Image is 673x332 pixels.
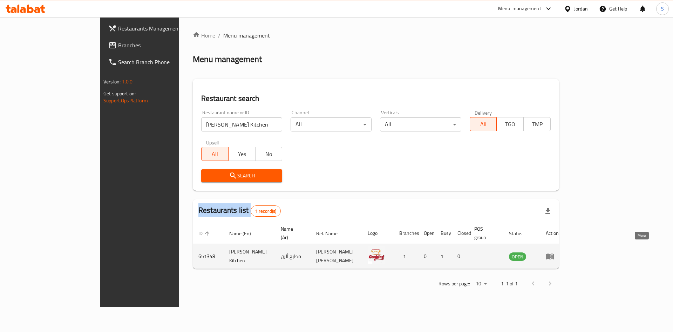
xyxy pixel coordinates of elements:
[103,54,212,70] a: Search Branch Phone
[501,279,518,288] p: 1-1 of 1
[224,244,275,269] td: [PERSON_NAME] Kitchen
[193,31,559,40] nav: breadcrumb
[103,37,212,54] a: Branches
[229,229,260,238] span: Name (En)
[206,140,219,145] label: Upsell
[255,147,283,161] button: No
[198,205,281,217] h2: Restaurants list
[251,208,281,215] span: 1 record(s)
[498,5,541,13] div: Menu-management
[275,244,311,269] td: مطبخ ألين
[201,117,282,131] input: Search for restaurant name or ID..
[201,169,282,182] button: Search
[223,31,270,40] span: Menu management
[193,54,262,65] h2: Menu management
[509,229,532,238] span: Status
[435,223,452,244] th: Busy
[523,117,551,131] button: TMP
[418,223,435,244] th: Open
[394,244,418,269] td: 1
[509,252,526,261] div: OPEN
[291,117,372,131] div: All
[526,119,548,129] span: TMP
[103,96,148,105] a: Support.OpsPlatform
[474,225,495,242] span: POS group
[496,117,524,131] button: TGO
[435,244,452,269] td: 1
[452,223,469,244] th: Closed
[251,205,281,217] div: Total records count
[473,119,494,129] span: All
[198,229,212,238] span: ID
[439,279,470,288] p: Rows per page:
[380,117,461,131] div: All
[316,229,347,238] span: Ref. Name
[207,171,277,180] span: Search
[193,223,564,269] table: enhanced table
[204,149,226,159] span: All
[574,5,588,13] div: Jordan
[122,77,132,86] span: 1.0.0
[311,244,362,269] td: [PERSON_NAME] [PERSON_NAME]
[452,244,469,269] td: 0
[470,117,497,131] button: All
[118,24,207,33] span: Restaurants Management
[418,244,435,269] td: 0
[499,119,521,129] span: TGO
[103,20,212,37] a: Restaurants Management
[540,223,564,244] th: Action
[368,246,385,264] img: Aline Kitchen
[475,110,492,115] label: Delivery
[258,149,280,159] span: No
[218,31,220,40] li: /
[201,147,229,161] button: All
[473,279,490,289] div: Rows per page:
[228,147,256,161] button: Yes
[661,5,664,13] span: S
[103,77,121,86] span: Version:
[362,223,394,244] th: Logo
[509,253,526,261] span: OPEN
[281,225,302,242] span: Name (Ar)
[201,93,551,104] h2: Restaurant search
[118,58,207,66] span: Search Branch Phone
[231,149,253,159] span: Yes
[118,41,207,49] span: Branches
[103,89,136,98] span: Get support on:
[394,223,418,244] th: Branches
